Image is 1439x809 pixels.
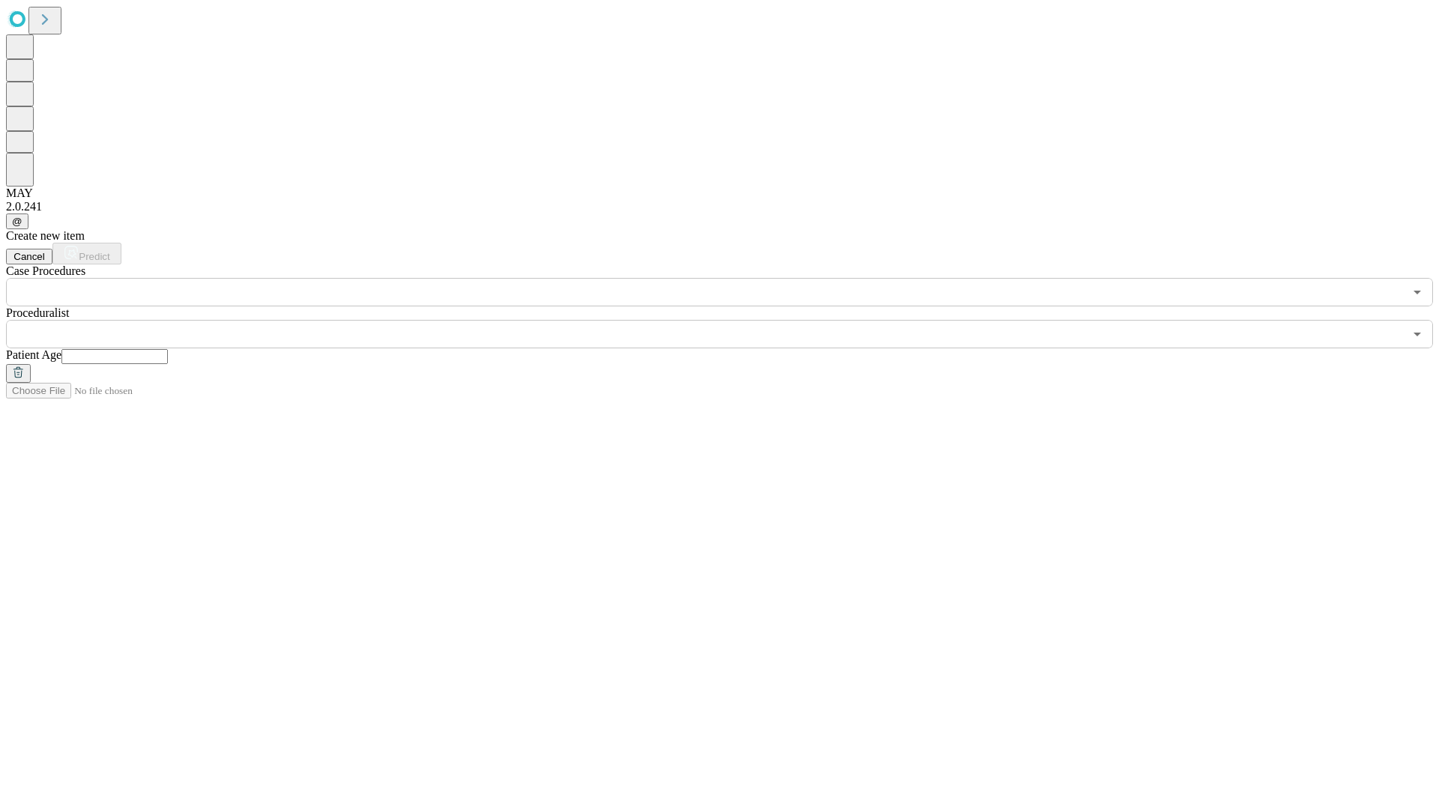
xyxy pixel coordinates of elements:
[6,306,69,319] span: Proceduralist
[12,216,22,227] span: @
[1407,324,1428,345] button: Open
[13,251,45,262] span: Cancel
[79,251,109,262] span: Predict
[6,213,28,229] button: @
[6,187,1433,200] div: MAY
[6,249,52,264] button: Cancel
[6,264,85,277] span: Scheduled Procedure
[1407,282,1428,303] button: Open
[6,348,61,361] span: Patient Age
[6,229,85,242] span: Create new item
[52,243,121,264] button: Predict
[6,200,1433,213] div: 2.0.241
